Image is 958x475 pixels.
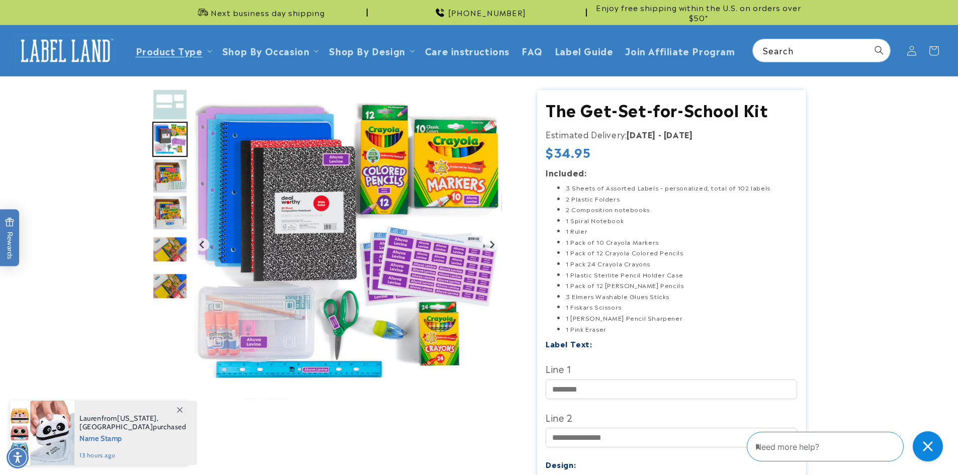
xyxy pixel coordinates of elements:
img: null [152,195,188,230]
span: Next business day shipping [211,8,325,18]
span: Care instructions [425,45,509,56]
div: Go to slide 5 [152,195,188,230]
a: Label Land [12,31,120,70]
strong: [DATE] [664,128,693,140]
h1: The Get-Set-for-School Kit [546,99,797,120]
strong: Included: [546,166,586,178]
span: [GEOGRAPHIC_DATA] [79,422,153,431]
span: Label Guide [555,45,614,56]
li: 3 Sheets of Assorted Labels – personalized, total of 102 labels [566,182,797,194]
span: Rewards [5,217,15,259]
img: null [152,85,188,120]
div: Go to slide 4 [152,158,188,194]
strong: [DATE] [627,128,656,140]
div: Go to slide 3 [152,122,188,157]
button: Search [868,39,890,61]
li: 3 Elmers Washable Glues Sticks [566,291,797,302]
img: null [152,273,188,300]
p: Estimated Delivery: [546,127,797,142]
img: null [152,122,188,157]
summary: Product Type [130,39,216,62]
a: Shop By Design [329,44,405,57]
li: 1 [PERSON_NAME] Pencil Sharpener [566,313,797,324]
li: 1 Pink Eraser [566,324,797,335]
li: 2 Plastic Folders [566,194,797,205]
li: 2 Composition notebooks [566,204,797,215]
li: 1 Fiskars Scissors [566,302,797,313]
a: Join Affiliate Program [619,39,741,62]
a: Label Guide [549,39,620,62]
img: Label Land [15,35,116,66]
span: Shop By Occasion [222,45,310,56]
div: Accessibility Menu [7,446,29,468]
span: Name Stamp [79,431,187,444]
a: Product Type [136,44,203,57]
div: Go to slide 7 [152,268,188,304]
li: 1 Plastic Sterlite Pencil Holder Case [566,269,797,280]
span: 13 hours ago [79,451,187,460]
a: Care instructions [419,39,515,62]
iframe: Gorgias Floating Chat [747,428,948,465]
div: Go to slide 6 [152,232,188,267]
label: Design: [546,458,576,470]
div: Go to slide 2 [152,85,188,120]
li: 1 Pack 24 Crayola Crayons [566,258,797,269]
strong: - [658,128,662,140]
li: 1 Ruler [566,226,797,237]
label: Line 1 [546,360,797,376]
label: Label Text: [546,338,592,349]
span: [PHONE_NUMBER] [448,8,526,18]
span: Enjoy free shipping within the U.S. on orders over $50* [591,3,806,22]
li: 1 Spiral Notebook [566,215,797,226]
a: FAQ [515,39,549,62]
summary: Shop By Occasion [216,39,323,62]
li: 1 Pack of 12 [PERSON_NAME] Pencils [566,280,797,291]
iframe: Sign Up via Text for Offers [8,395,127,425]
button: Next slide [485,238,498,251]
img: null [193,90,502,399]
img: null [152,158,188,194]
span: $34.95 [546,144,591,160]
span: [US_STATE] [117,414,157,423]
span: Join Affiliate Program [625,45,735,56]
media-gallery: Gallery Viewer [152,90,512,404]
summary: Shop By Design [323,39,418,62]
img: null [152,236,188,262]
button: Previous slide [196,238,209,251]
span: from , purchased [79,414,187,431]
span: FAQ [521,45,543,56]
li: 1 Pack of 12 Crayola Colored Pencils [566,247,797,258]
li: 1 Pack of 10 Crayola Markers [566,237,797,248]
label: Line 2 [546,409,797,425]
